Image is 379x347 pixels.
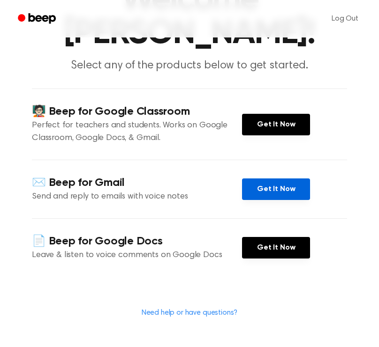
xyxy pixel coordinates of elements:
a: Log Out [322,7,368,30]
a: Need help or have questions? [142,309,238,317]
a: Get It Now [242,178,310,200]
h4: 📄 Beep for Google Docs [32,234,242,249]
a: Get It Now [242,237,310,258]
a: Get It Now [242,114,310,135]
h4: 🧑🏻‍🏫 Beep for Google Classroom [32,104,242,119]
h4: ✉️ Beep for Gmail [32,175,242,191]
p: Perfect for teachers and students. Works on Google Classroom, Google Docs, & Gmail. [32,119,242,145]
p: Send and reply to emails with voice notes [32,191,242,203]
a: Beep [11,10,64,28]
p: Leave & listen to voice comments on Google Docs [32,249,242,262]
p: Select any of the products below to get started. [11,58,368,74]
